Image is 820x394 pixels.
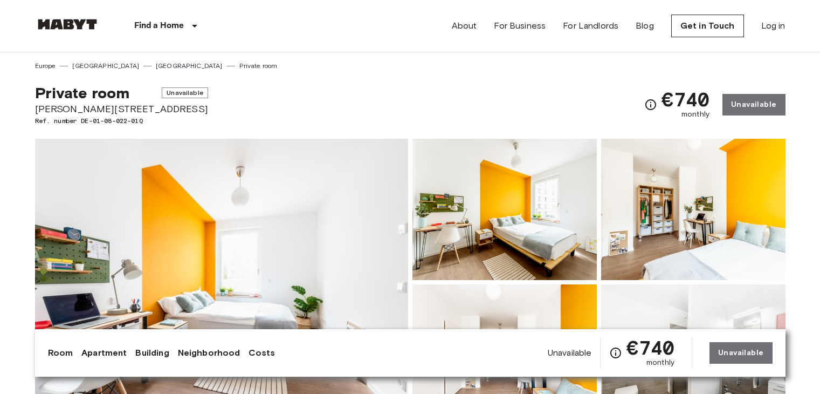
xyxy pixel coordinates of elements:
p: Find a Home [134,19,184,32]
a: About [452,19,477,32]
a: [GEOGRAPHIC_DATA] [156,61,223,71]
span: monthly [646,357,674,368]
img: Picture of unit DE-01-08-022-01Q [601,139,785,280]
span: Private room [35,84,130,102]
span: €740 [661,90,709,109]
a: Room [48,347,73,359]
img: Habyt [35,19,100,30]
a: For Business [494,19,546,32]
a: Get in Touch [671,15,744,37]
span: €740 [626,338,674,357]
a: Private room [239,61,278,71]
a: Europe [35,61,56,71]
a: Apartment [81,347,127,359]
a: Log in [761,19,785,32]
svg: Check cost overview for full price breakdown. Please note that discounts apply to new joiners onl... [644,98,657,111]
svg: Check cost overview for full price breakdown. Please note that discounts apply to new joiners onl... [609,347,622,359]
span: monthly [681,109,709,120]
a: [GEOGRAPHIC_DATA] [72,61,139,71]
span: [PERSON_NAME][STREET_ADDRESS] [35,102,208,116]
a: Building [135,347,169,359]
span: Unavailable [162,87,208,98]
a: For Landlords [563,19,618,32]
a: Blog [636,19,654,32]
a: Neighborhood [178,347,240,359]
img: Picture of unit DE-01-08-022-01Q [412,139,597,280]
a: Costs [249,347,275,359]
span: Unavailable [548,347,592,359]
span: Ref. number DE-01-08-022-01Q [35,116,208,126]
